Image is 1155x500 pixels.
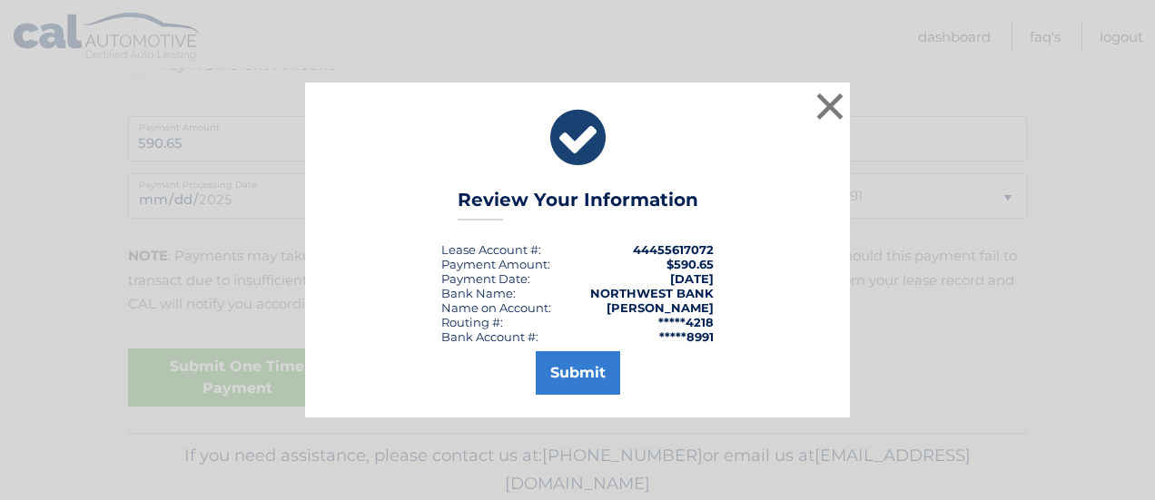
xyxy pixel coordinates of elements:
span: Payment Date [441,271,528,286]
span: $590.65 [666,257,714,271]
div: Bank Account #: [441,329,538,344]
strong: NORTHWEST BANK [590,286,714,300]
div: Name on Account: [441,300,551,315]
div: Bank Name: [441,286,516,300]
strong: [PERSON_NAME] [607,300,714,315]
button: Submit [536,351,620,395]
strong: 44455617072 [633,242,714,257]
span: [DATE] [670,271,714,286]
div: Lease Account #: [441,242,541,257]
div: Payment Amount: [441,257,550,271]
button: × [812,88,848,124]
div: : [441,271,530,286]
div: Routing #: [441,315,503,329]
h3: Review Your Information [458,189,698,221]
